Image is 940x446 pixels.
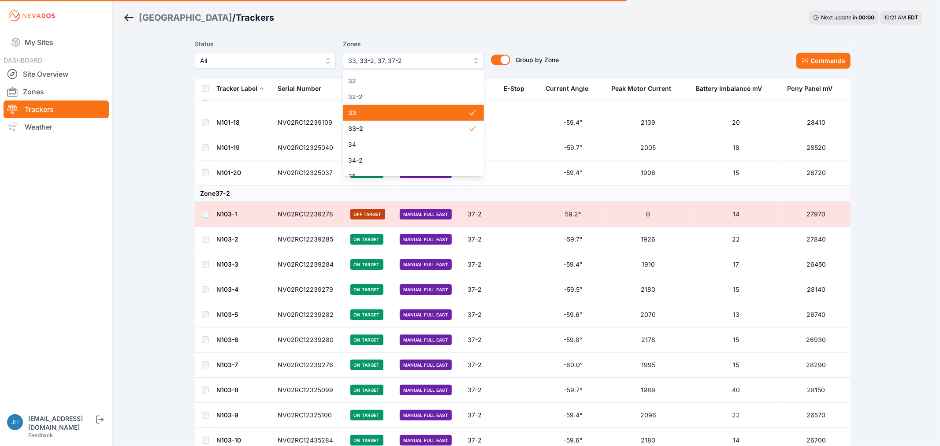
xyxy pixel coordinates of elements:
span: 33 [348,108,468,117]
span: 34-2 [348,156,468,165]
span: 35 [348,172,468,181]
button: 33, 33-2, 37, 37-2 [343,53,484,69]
span: 33-2 [348,124,468,133]
div: 33, 33-2, 37, 37-2 [343,71,484,176]
span: 32 [348,77,468,85]
span: 34 [348,140,468,149]
span: 32-2 [348,93,468,101]
span: 33, 33-2, 37, 37-2 [348,56,466,66]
